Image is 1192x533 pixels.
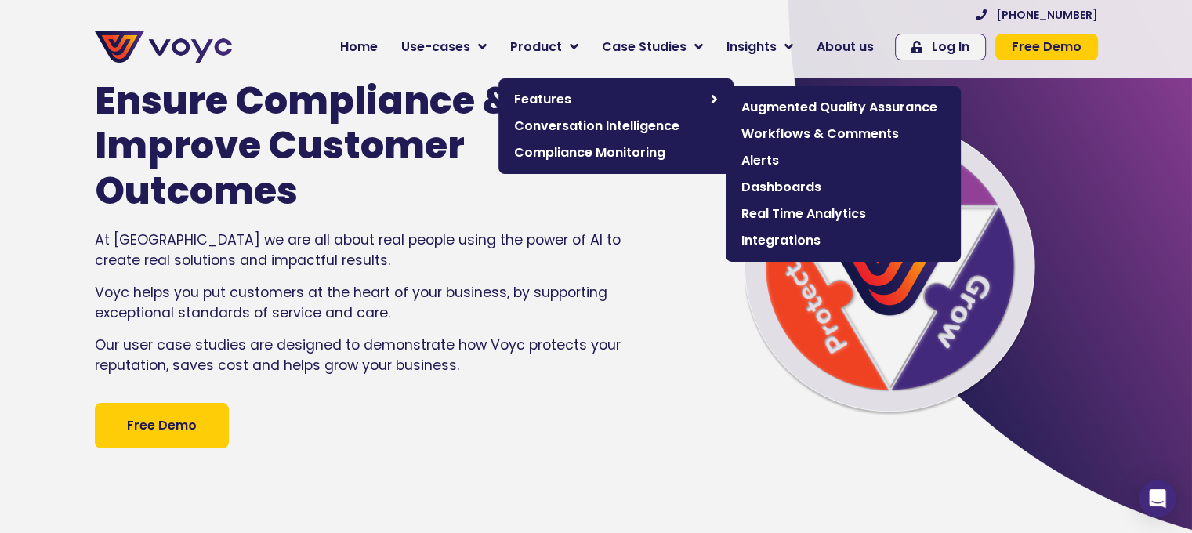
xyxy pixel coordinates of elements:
a: Augmented Quality Assurance [734,94,953,121]
span: Home [340,38,378,56]
a: Dashboards [734,174,953,201]
p: Our user case studies are designed to demonstrate how Voyc protects your reputation, saves cost a... [95,335,631,376]
span: Free Demo [1012,41,1081,53]
a: Privacy Policy [323,326,397,342]
a: Compliance Monitoring [506,140,726,166]
span: About us [817,38,874,56]
a: Free Demo [95,403,229,448]
span: Workflows & Comments [741,125,945,143]
a: [PHONE_NUMBER] [976,9,1098,20]
span: Free Demo [127,416,197,435]
span: Dashboards [741,178,945,197]
a: Integrations [734,227,953,254]
a: Use-cases [389,31,498,63]
a: Real Time Analytics [734,201,953,227]
span: Insights [726,38,777,56]
a: Log In [895,34,986,60]
span: Phone [208,63,247,81]
a: Free Demo [995,34,1098,60]
div: Open Intercom Messenger [1139,480,1176,517]
span: Augmented Quality Assurance [741,98,945,117]
span: Real Time Analytics [741,205,945,223]
span: Integrations [741,231,945,250]
a: Conversation Intelligence [506,113,726,140]
a: Alerts [734,147,953,174]
span: Case Studies [602,38,687,56]
a: Insights [715,31,805,63]
a: Home [328,31,389,63]
span: Use-cases [401,38,470,56]
span: Job title [208,127,261,145]
h1: Ensure Compliance & Improve Customer Outcomes [95,78,584,214]
span: Conversation Intelligence [514,117,718,136]
span: Product [510,38,562,56]
p: At [GEOGRAPHIC_DATA] we are all about real people using the power of AI to create real solutions ... [95,230,631,271]
img: voyc-full-logo [95,31,232,63]
a: Features [506,86,726,113]
span: [PHONE_NUMBER] [996,9,1098,20]
a: Case Studies [590,31,715,63]
a: About us [805,31,886,63]
span: Log In [932,41,969,53]
a: Workflows & Comments [734,121,953,147]
a: Product [498,31,590,63]
span: Features [514,90,703,109]
span: Alerts [741,151,945,170]
span: Compliance Monitoring [514,143,718,162]
p: Voyc helps you put customers at the heart of your business, by supporting exceptional standards o... [95,282,631,324]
